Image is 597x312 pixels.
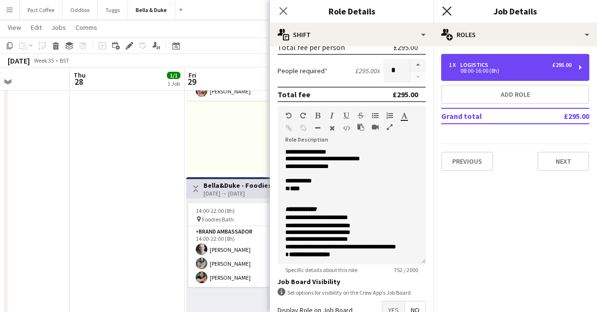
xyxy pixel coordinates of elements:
span: Jobs [51,23,66,32]
div: Total fee per person [278,42,345,52]
div: Total fee [278,90,310,99]
div: £295.00 [552,62,572,68]
div: £295.00 [394,42,418,52]
span: Specific details about this role [278,266,365,273]
button: Add role [441,85,589,104]
app-card-role: Brand Ambassador3/314:00-22:00 (8h)[PERSON_NAME][PERSON_NAME][PERSON_NAME] [188,226,296,287]
td: Grand total [441,108,532,124]
button: Insert video [372,123,379,131]
button: Redo [300,112,306,119]
span: Fri [189,71,196,79]
button: Paste as plain text [357,123,364,131]
app-job-card: 14:00-22:00 (8h)3/3 Foodies Bath1 RoleBrand Ambassador3/314:00-22:00 (8h)[PERSON_NAME][PERSON_NAM... [188,203,296,287]
span: Edit [31,23,42,32]
button: Oddbox [63,0,98,19]
td: £295.00 [532,108,589,124]
span: 752 / 2000 [386,266,426,273]
a: Jobs [48,21,70,34]
div: [DATE] [8,56,30,65]
button: Clear Formatting [329,124,335,132]
button: Text Color [401,112,407,119]
div: £295.00 x [355,66,380,75]
div: 1 x [449,62,460,68]
span: View [8,23,21,32]
h3: Bella&Duke - Foodies Fest ([GEOGRAPHIC_DATA]) [203,181,275,190]
span: Foodies Bath [202,216,234,223]
button: Pact Coffee [20,0,63,19]
div: Shift [270,23,433,46]
h3: Job Board Visibility [278,277,426,286]
div: Set options for visibility on the Crew App’s Job Board [278,288,426,297]
button: Increase [410,59,426,71]
button: Horizontal Line [314,124,321,132]
div: Logistics [460,62,492,68]
span: Week 35 [32,57,56,64]
button: Tuggs [98,0,128,19]
button: Unordered List [372,112,379,119]
div: [DATE] → [DATE] [203,190,275,197]
label: People required [278,66,328,75]
button: Previous [441,152,493,171]
a: View [4,21,25,34]
div: 1 Job [167,80,180,87]
div: BST [60,57,69,64]
button: Undo [285,112,292,119]
button: Ordered List [386,112,393,119]
span: Thu [74,71,86,79]
button: Next [537,152,589,171]
button: Bella & Duke [128,0,175,19]
span: 28 [72,76,86,87]
span: 1/1 [167,72,180,79]
div: £295.00 [393,90,418,99]
button: HTML Code [343,124,350,132]
h3: Role Details [270,5,433,17]
button: Fullscreen [386,123,393,131]
div: Roles [433,23,597,46]
button: Underline [343,112,350,119]
h3: Job Details [433,5,597,17]
a: Comms [72,21,101,34]
span: 29 [187,76,196,87]
span: 14:00-22:00 (8h) [196,207,235,214]
a: Edit [27,21,46,34]
button: Strikethrough [357,112,364,119]
span: Comms [76,23,97,32]
div: 08:00-16:00 (8h) [449,68,572,73]
button: Bold [314,112,321,119]
button: Italic [329,112,335,119]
